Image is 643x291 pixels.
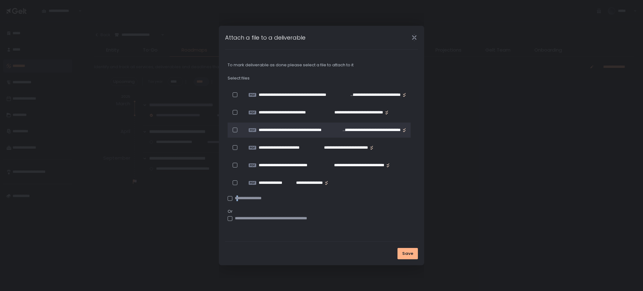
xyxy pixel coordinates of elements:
[228,75,415,81] div: Select files
[397,248,418,259] button: Save
[228,62,415,68] div: To mark deliverable as done please select a file to attach to it
[225,33,305,42] h1: Attach a file to a deliverable
[404,34,424,41] div: Close
[228,209,415,214] span: Or
[402,251,413,256] span: Save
